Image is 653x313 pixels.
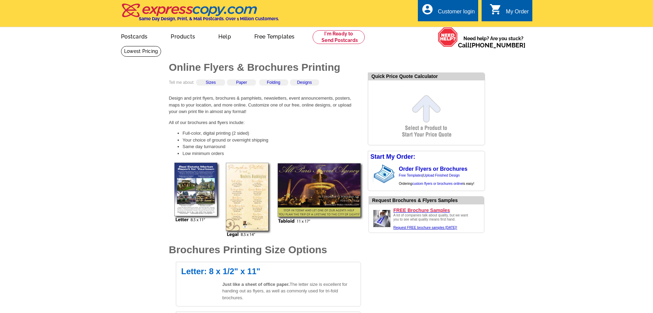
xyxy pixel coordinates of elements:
[421,3,434,15] i: account_circle
[222,282,290,287] span: Just like a sheet of office paper.
[222,281,355,301] p: The letter size is excellent for handing out as flyers, as well as commonly used for tri-fold bro...
[183,137,361,144] li: Your choice of ground or overnight shipping
[489,3,502,15] i: shopping_cart
[206,80,216,85] a: Sizes
[121,8,279,21] a: Same Day Design, Print, & Mail Postcards. Over 1 Million Customers.
[368,73,485,80] div: Quick Price Quote Calculator
[399,166,468,172] a: Order Flyers or Brochures
[110,28,159,44] a: Postcards
[394,207,481,213] a: FREE Brochure Samples
[438,9,475,18] div: Customer login
[458,42,525,49] span: Call
[160,28,206,44] a: Products
[169,62,361,72] h1: Online Flyers & Brochures Printing
[169,245,361,255] h1: Brochures Printing Size Options
[169,119,361,126] p: All of our brochures and flyers include:
[207,28,242,44] a: Help
[139,16,279,21] h4: Same Day Design, Print, & Mail Postcards. Over 1 Million Customers.
[399,174,474,186] span: | Ordering is easy!
[181,267,355,276] h2: Letter: 8 x 1/2" x 11"
[506,9,529,18] div: My Order
[470,42,525,49] a: [PHONE_NUMBER]
[394,226,457,230] a: Request FREE samples of our flyer & brochure printing.
[368,151,485,163] div: Start My Order:
[438,27,458,47] img: help
[236,80,247,85] a: Paper
[372,197,484,204] div: Want to know how your brochure printing will look before you order it? Check our work.
[297,80,312,85] a: Designs
[172,162,364,238] img: full-color flyers and brochures
[399,174,423,177] a: Free Templates
[372,225,392,230] a: Request FREE samples of our brochures printing
[267,80,280,85] a: Folding
[169,79,361,91] div: Tell me about:
[423,174,460,177] a: Upload Finished Design
[421,8,475,16] a: account_circle Customer login
[183,143,361,150] li: Same day turnaround
[374,163,398,185] img: stack of brochures with custom content
[183,130,361,137] li: Full-color, digital printing (2 sided)
[368,163,374,185] img: background image for brochures and flyers arrow
[183,150,361,157] li: Low minimum orders
[458,35,529,49] span: Need help? Are you stuck?
[243,28,306,44] a: Free Templates
[372,208,392,229] img: Request FREE samples of our brochures printing
[394,213,472,230] div: A lot of companies talk about quality, but we want you to see what quality means first hand.
[489,8,529,16] a: shopping_cart My Order
[169,95,361,115] p: Design and print flyers, brochures & pamphlets, newsletters, event announcements, posters, maps t...
[412,182,462,186] a: custom flyers or brochures online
